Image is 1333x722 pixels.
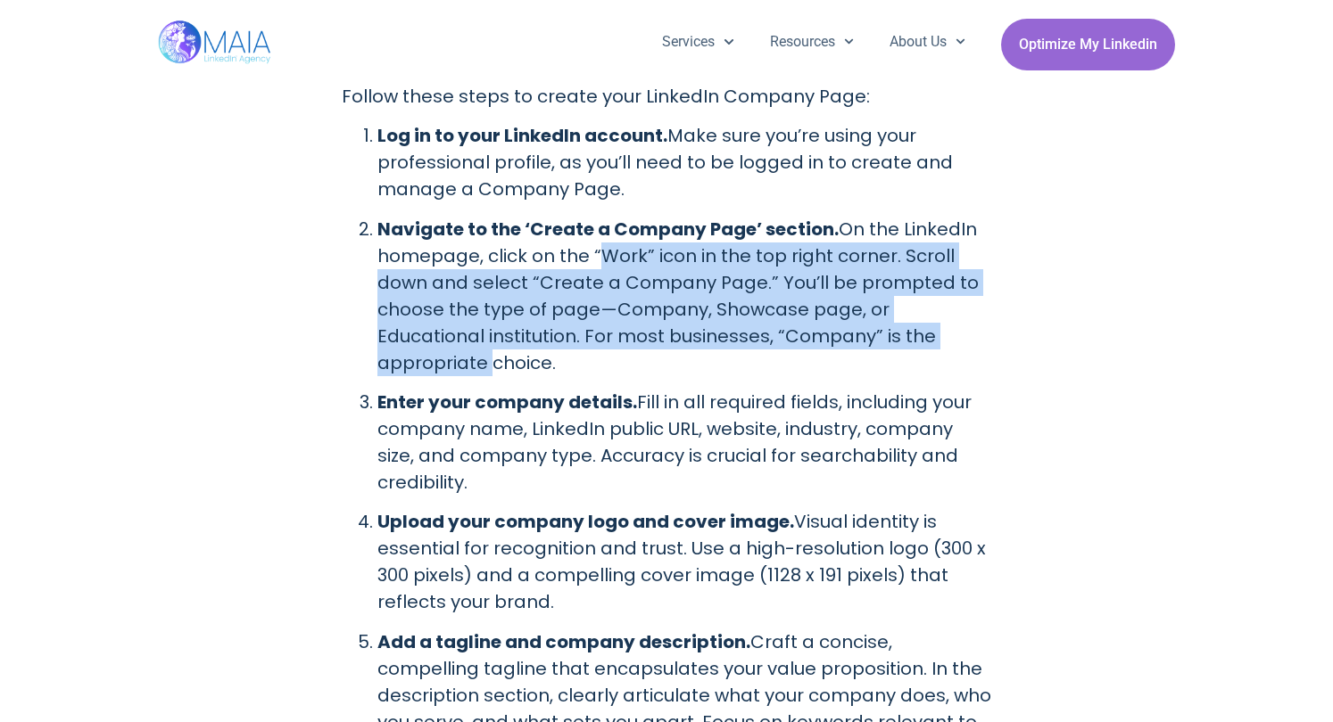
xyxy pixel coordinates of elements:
[377,217,839,242] strong: Navigate to the ‘Create a Company Page’ section.
[377,216,991,376] p: On the LinkedIn homepage, click on the “Work” icon in the top right corner. Scroll down and selec...
[872,19,983,65] a: About Us
[377,390,637,414] strong: Enter your company details.
[377,508,991,615] p: Visual identity is essential for recognition and trust. Use a high-resolution logo (300 x 300 pix...
[644,19,983,65] nav: Menu
[377,629,750,654] strong: Add a tagline and company description.
[1001,19,1175,70] a: Optimize My Linkedin
[342,83,991,110] p: Follow these steps to create your LinkedIn Company Page:
[377,122,991,202] p: Make sure you’re using your professional profile, as you’ll need to be logged in to create and ma...
[1019,28,1157,62] span: Optimize My Linkedin
[644,19,751,65] a: Services
[377,509,794,534] strong: Upload your company logo and cover image.
[752,19,872,65] a: Resources
[377,123,667,148] strong: Log in to your LinkedIn account.
[377,389,991,496] p: Fill in all required fields, including your company name, LinkedIn public URL, website, industry,...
